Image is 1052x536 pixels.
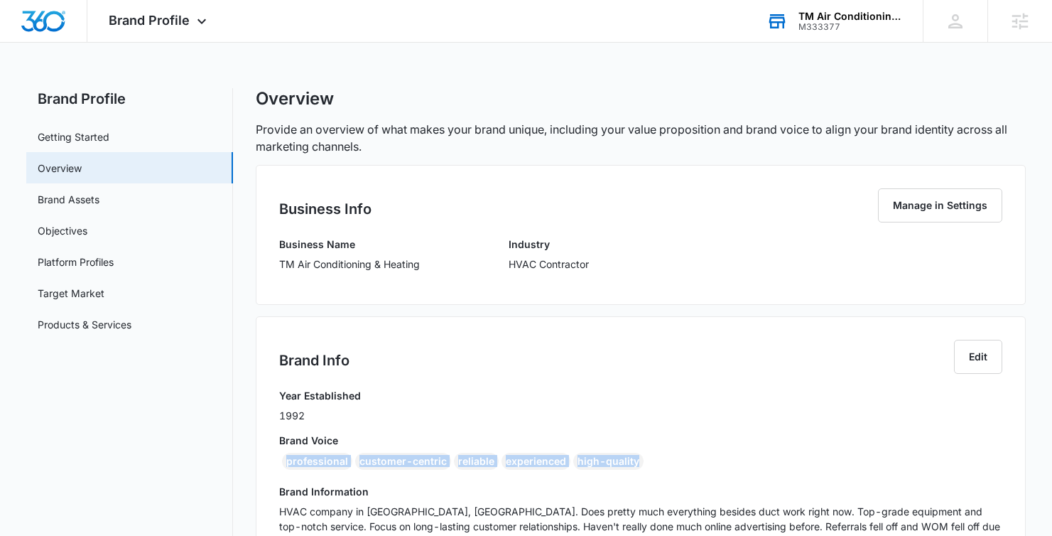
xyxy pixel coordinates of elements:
div: experienced [501,453,570,470]
h2: Brand Info [279,350,349,371]
a: Platform Profiles [38,254,114,269]
h3: Brand Voice [279,433,1002,448]
button: Edit [954,340,1002,374]
a: Objectives [38,223,87,238]
div: account name [798,11,902,22]
h2: Brand Profile [26,88,233,109]
p: HVAC Contractor [509,257,589,272]
p: 1992 [279,408,361,423]
p: Provide an overview of what makes your brand unique, including your value proposition and brand v... [256,121,1026,155]
h1: Overview [256,88,334,109]
h3: Industry [509,237,589,252]
div: professional [282,453,352,470]
a: Products & Services [38,317,131,332]
div: high-quality [573,453,644,470]
div: account id [798,22,902,32]
p: TM Air Conditioning & Heating [279,257,420,272]
h3: Business Name [279,237,420,252]
a: Getting Started [38,129,109,144]
a: Target Market [38,286,104,301]
div: reliable [454,453,499,470]
h3: Brand Information [279,484,1002,499]
span: Brand Profile [109,13,190,28]
a: Overview [38,161,82,176]
h2: Business Info [279,198,372,220]
a: Brand Assets [38,192,99,207]
div: customer-centric [355,453,451,470]
h3: Year Established [279,388,361,403]
button: Manage in Settings [878,188,1002,223]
